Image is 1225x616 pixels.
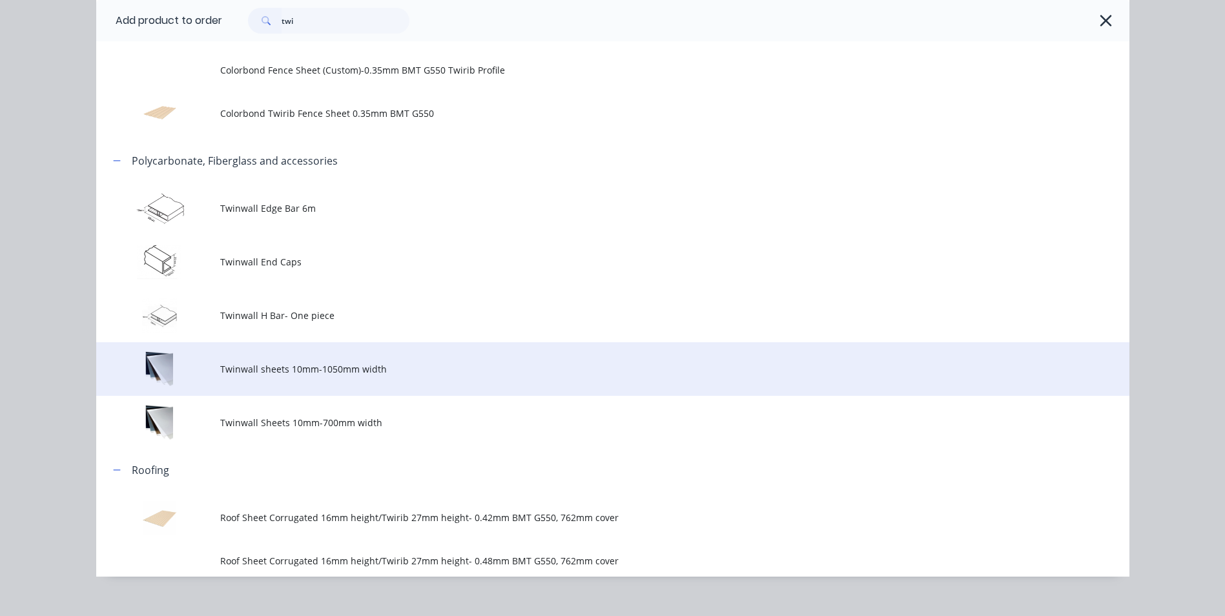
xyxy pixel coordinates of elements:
span: Twinwall Sheets 10mm-700mm width [220,416,947,429]
span: Twinwall Edge Bar 6m [220,201,947,215]
span: Twinwall End Caps [220,255,947,269]
span: Colorbond Fence Sheet (Custom)-0.35mm BMT G550 Twirib Profile [220,63,947,77]
span: Twinwall H Bar- One piece [220,309,947,322]
div: Polycarbonate, Fiberglass and accessories [132,153,338,169]
span: Twinwall sheets 10mm-1050mm width [220,362,947,376]
div: Roofing [132,462,169,478]
span: Roof Sheet Corrugated 16mm height/Twirib 27mm height- 0.48mm BMT G550, 762mm cover [220,554,947,568]
span: Roof Sheet Corrugated 16mm height/Twirib 27mm height- 0.42mm BMT G550, 762mm cover [220,511,947,524]
span: Colorbond Twirib Fence Sheet 0.35mm BMT G550 [220,107,947,120]
input: Search... [282,8,409,34]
